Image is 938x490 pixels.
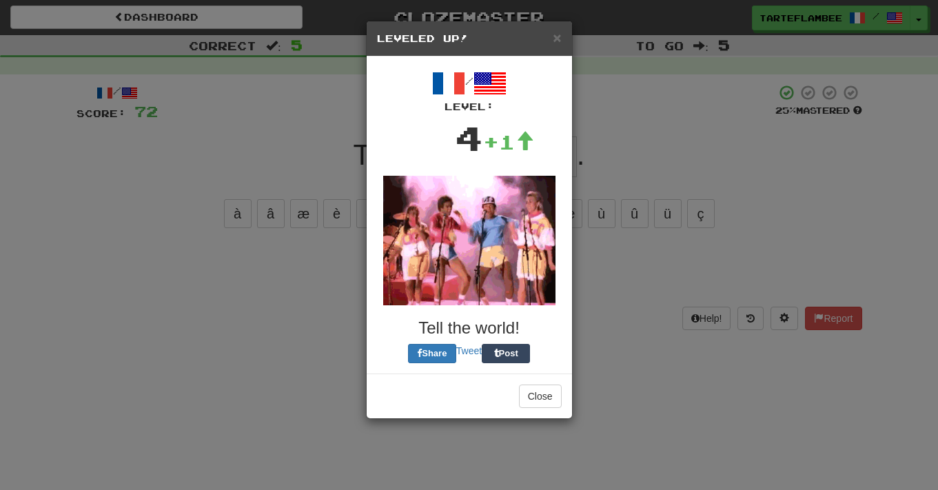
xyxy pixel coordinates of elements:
[519,385,562,408] button: Close
[482,344,530,363] button: Post
[483,128,534,156] div: +1
[377,67,562,114] div: /
[408,344,456,363] button: Share
[377,100,562,114] div: Level:
[377,319,562,337] h3: Tell the world!
[377,32,562,45] h5: Leveled Up!
[553,30,561,45] button: Close
[455,114,483,162] div: 4
[383,176,555,305] img: dancing-0d422d2bf4134a41bd870944a7e477a280a918d08b0375f72831dcce4ed6eb41.gif
[553,30,561,45] span: ×
[456,345,482,356] a: Tweet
